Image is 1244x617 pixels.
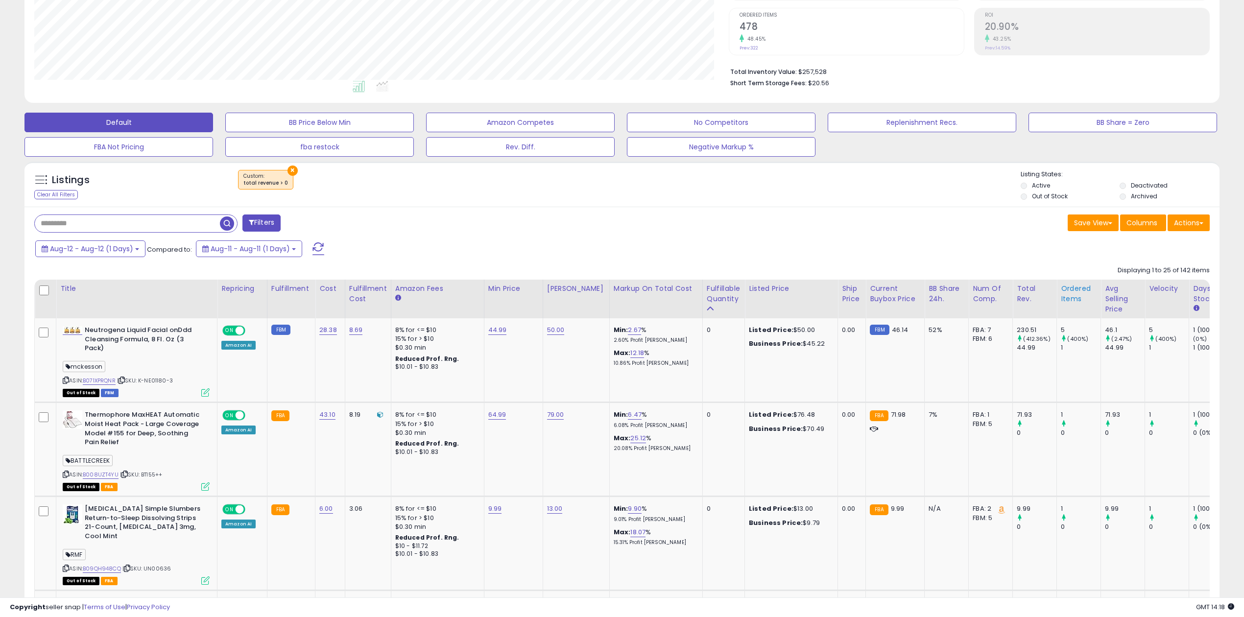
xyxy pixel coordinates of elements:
[1105,343,1145,352] div: 44.99
[83,565,121,573] a: B09QH948CQ
[547,284,605,294] div: [PERSON_NAME]
[929,504,961,513] div: N/A
[749,518,803,527] b: Business Price:
[614,422,695,429] p: 6.08% Profit [PERSON_NAME]
[1067,335,1088,343] small: (400%)
[117,377,173,384] span: | SKU: K-NE01180-3
[1120,214,1166,231] button: Columns
[749,284,834,294] div: Listed Price
[426,113,615,132] button: Amazon Competes
[744,35,766,43] small: 48.45%
[52,173,90,187] h5: Listings
[614,434,695,452] div: %
[929,326,961,334] div: 52%
[973,410,1005,419] div: FBA: 1
[1193,326,1233,334] div: 1 (100%)
[1017,504,1056,513] div: 9.99
[740,45,758,51] small: Prev: 322
[426,137,615,157] button: Rev. Diff.
[707,504,737,513] div: 0
[319,410,335,420] a: 43.10
[63,504,210,584] div: ASIN:
[973,504,1005,513] div: FBA: 2
[83,377,116,385] a: B071XPRQNR
[628,504,642,514] a: 9.90
[614,284,698,294] div: Markup on Total Cost
[1068,214,1119,231] button: Save View
[488,504,502,514] a: 9.99
[50,244,133,254] span: Aug-12 - Aug-12 (1 Days)
[223,327,236,335] span: ON
[627,137,815,157] button: Negative Markup %
[1023,335,1050,343] small: (412.36%)
[63,410,82,429] img: 41NSRmEiPhL._SL40_.jpg
[1149,504,1189,513] div: 1
[1061,522,1100,531] div: 0
[842,284,861,304] div: Ship Price
[395,533,459,542] b: Reduced Prof. Rng.
[1105,410,1145,419] div: 71.93
[1061,504,1100,513] div: 1
[1017,428,1056,437] div: 0
[395,343,477,352] div: $0.30 min
[395,284,480,294] div: Amazon Fees
[1149,410,1189,419] div: 1
[63,389,99,397] span: All listings that are currently out of stock and unavailable for purchase on Amazon
[395,504,477,513] div: 8% for <= $10
[1021,170,1220,179] p: Listing States:
[1105,428,1145,437] div: 0
[870,325,889,335] small: FBM
[395,334,477,343] div: 15% for > $10
[870,284,920,304] div: Current Buybox Price
[1061,326,1100,334] div: 5
[749,424,803,433] b: Business Price:
[1193,428,1233,437] div: 0 (0%)
[120,471,162,478] span: | SKU: BT155++
[985,13,1209,18] span: ROI
[63,326,82,334] img: 41FeB2jb-CL._SL40_.jpg
[85,326,204,356] b: Neutrogena Liquid Facial onDdd Cleansing Formula, 8 Fl. Oz (3 Pack)
[83,471,119,479] a: B008UZT4YU
[749,339,803,348] b: Business Price:
[891,410,906,419] span: 71.98
[223,505,236,514] span: ON
[395,514,477,522] div: 15% for > $10
[989,35,1011,43] small: 43.25%
[1131,181,1168,190] label: Deactivated
[749,504,793,513] b: Listed Price:
[973,326,1005,334] div: FBA: 7
[707,326,737,334] div: 0
[1061,343,1100,352] div: 1
[244,505,260,514] span: OFF
[614,433,631,443] b: Max:
[395,439,459,448] b: Reduced Prof. Rng.
[630,433,646,443] a: 25.12
[1105,504,1145,513] div: 9.99
[740,21,964,34] h2: 478
[225,113,414,132] button: BB Price Below Min
[892,325,909,334] span: 46.14
[101,389,119,397] span: FBM
[287,166,298,176] button: ×
[63,504,82,524] img: 51UPppjMSaL._SL40_.jpg
[614,528,695,546] div: %
[614,410,695,428] div: %
[271,504,289,515] small: FBA
[614,504,695,522] div: %
[243,180,288,187] div: total revenue > 0
[271,410,289,421] small: FBA
[1061,284,1097,304] div: Ordered Items
[35,240,145,257] button: Aug-12 - Aug-12 (1 Days)
[730,79,807,87] b: Short Term Storage Fees:
[1193,335,1207,343] small: (0%)
[985,45,1010,51] small: Prev: 14.59%
[10,602,46,612] strong: Copyright
[24,113,213,132] button: Default
[614,445,695,452] p: 20.08% Profit [PERSON_NAME]
[614,326,695,344] div: %
[749,339,830,348] div: $45.22
[63,549,86,560] span: RMF
[395,410,477,419] div: 8% for <= $10
[973,514,1005,522] div: FBM: 5
[870,410,888,421] small: FBA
